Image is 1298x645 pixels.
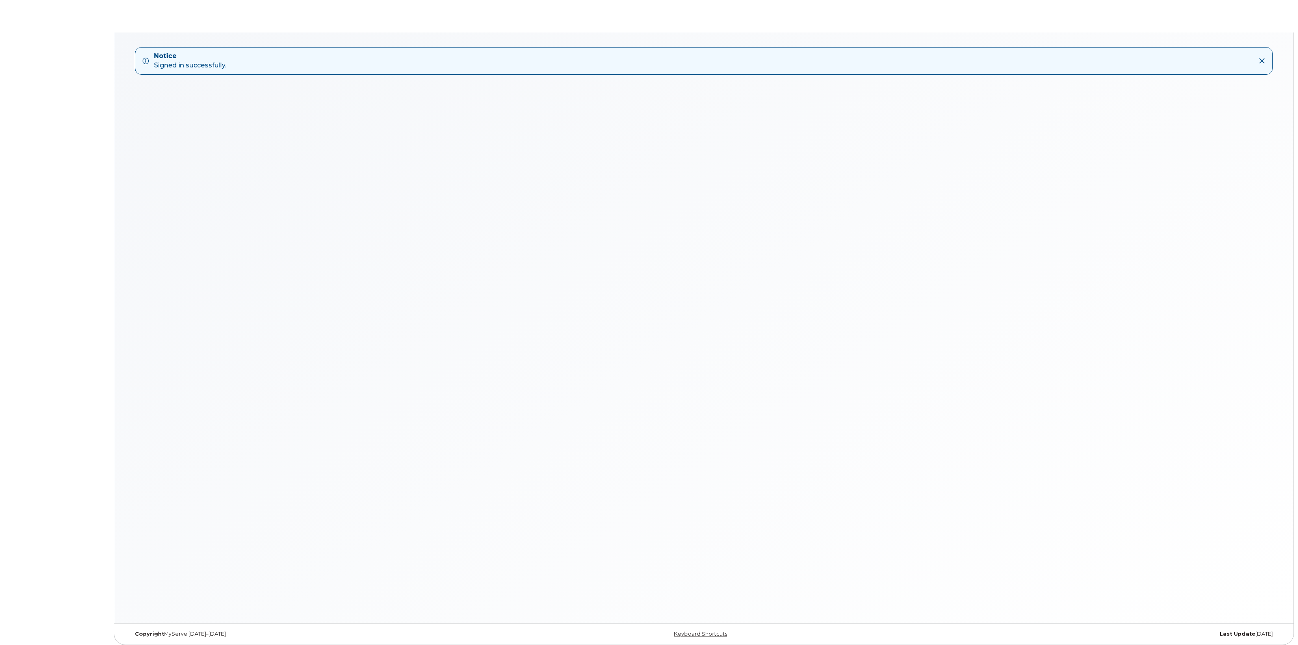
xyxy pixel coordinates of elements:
[154,52,226,61] strong: Notice
[674,631,727,637] a: Keyboard Shortcuts
[135,631,164,637] strong: Copyright
[154,52,226,70] div: Signed in successfully.
[895,631,1279,637] div: [DATE]
[129,631,512,637] div: MyServe [DATE]–[DATE]
[1220,631,1255,637] strong: Last Update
